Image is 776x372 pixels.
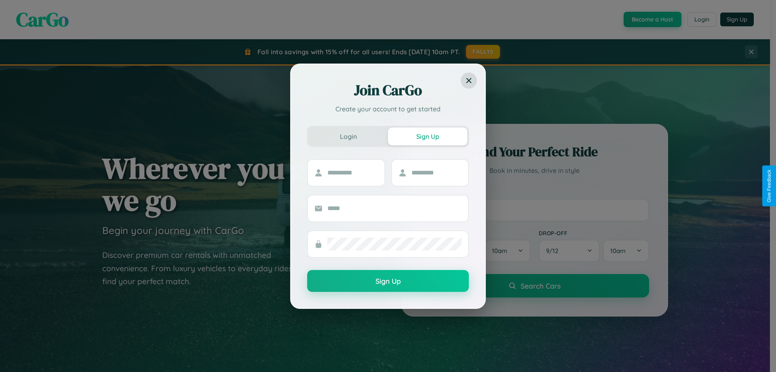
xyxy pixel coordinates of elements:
div: Give Feedback [766,170,772,202]
button: Sign Up [388,128,467,145]
button: Login [309,128,388,145]
button: Sign Up [307,270,469,292]
h2: Join CarGo [307,81,469,100]
p: Create your account to get started [307,104,469,114]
